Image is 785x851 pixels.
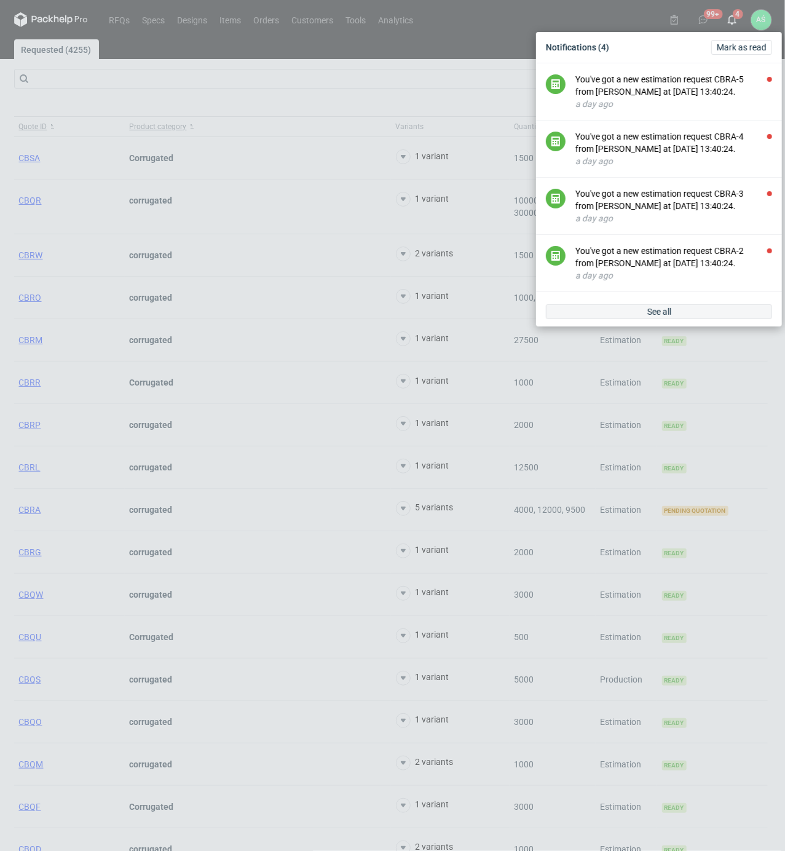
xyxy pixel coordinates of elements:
[575,188,772,212] div: You've got a new estimation request CBRA-3 from [PERSON_NAME] at [DATE] 13:40:24.
[575,73,772,98] div: You've got a new estimation request CBRA-5 from [PERSON_NAME] at [DATE] 13:40:24.
[575,98,772,110] div: a day ago
[575,212,772,224] div: a day ago
[541,37,777,58] div: Notifications (4)
[711,40,772,55] button: Mark as read
[575,245,772,282] button: You've got a new estimation request CBRA-2 from [PERSON_NAME] at [DATE] 13:40:24.a day ago
[575,130,772,155] div: You've got a new estimation request CBRA-4 from [PERSON_NAME] at [DATE] 13:40:24.
[717,43,767,52] span: Mark as read
[575,73,772,110] button: You've got a new estimation request CBRA-5 from [PERSON_NAME] at [DATE] 13:40:24.a day ago
[575,130,772,167] button: You've got a new estimation request CBRA-4 from [PERSON_NAME] at [DATE] 13:40:24.a day ago
[647,307,671,316] span: See all
[575,245,772,269] div: You've got a new estimation request CBRA-2 from [PERSON_NAME] at [DATE] 13:40:24.
[575,155,772,167] div: a day ago
[546,304,772,319] a: See all
[575,188,772,224] button: You've got a new estimation request CBRA-3 from [PERSON_NAME] at [DATE] 13:40:24.a day ago
[575,269,772,282] div: a day ago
